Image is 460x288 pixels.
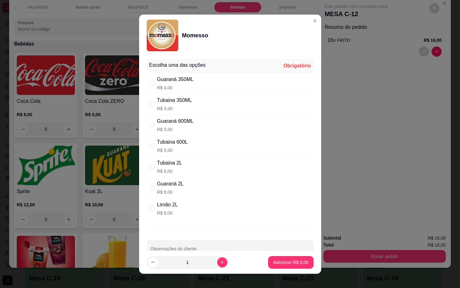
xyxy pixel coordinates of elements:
[217,257,227,267] button: increase-product-quantity
[147,20,178,51] img: product-image
[157,85,194,91] p: R$ 4,00
[150,248,310,254] input: Observações do cliente
[157,201,178,209] div: Limão 2L
[148,257,158,267] button: decrease-product-quantity
[157,126,194,133] p: R$ 5,00
[157,97,192,104] div: Tubaina 350ML
[268,256,313,269] button: Adicionar R$ 0,00
[157,180,184,188] div: Guaraná 2L
[157,159,182,167] div: Tubaina 2L
[157,105,192,112] p: R$ 4,00
[157,147,188,153] p: R$ 5,00
[273,259,308,266] p: Adicionar R$ 0,00
[157,138,188,146] div: Tubaina 600L
[182,31,208,40] div: Momesso
[310,16,320,26] button: Close
[157,117,194,125] div: Guaraná 600ML
[157,210,178,216] p: R$ 8,00
[149,61,206,69] div: Escolha uma das opções
[157,189,184,195] p: R$ 8,00
[157,76,194,83] div: Guaraná 350ML
[283,62,311,70] div: Obrigatório
[157,168,182,174] p: R$ 8,00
